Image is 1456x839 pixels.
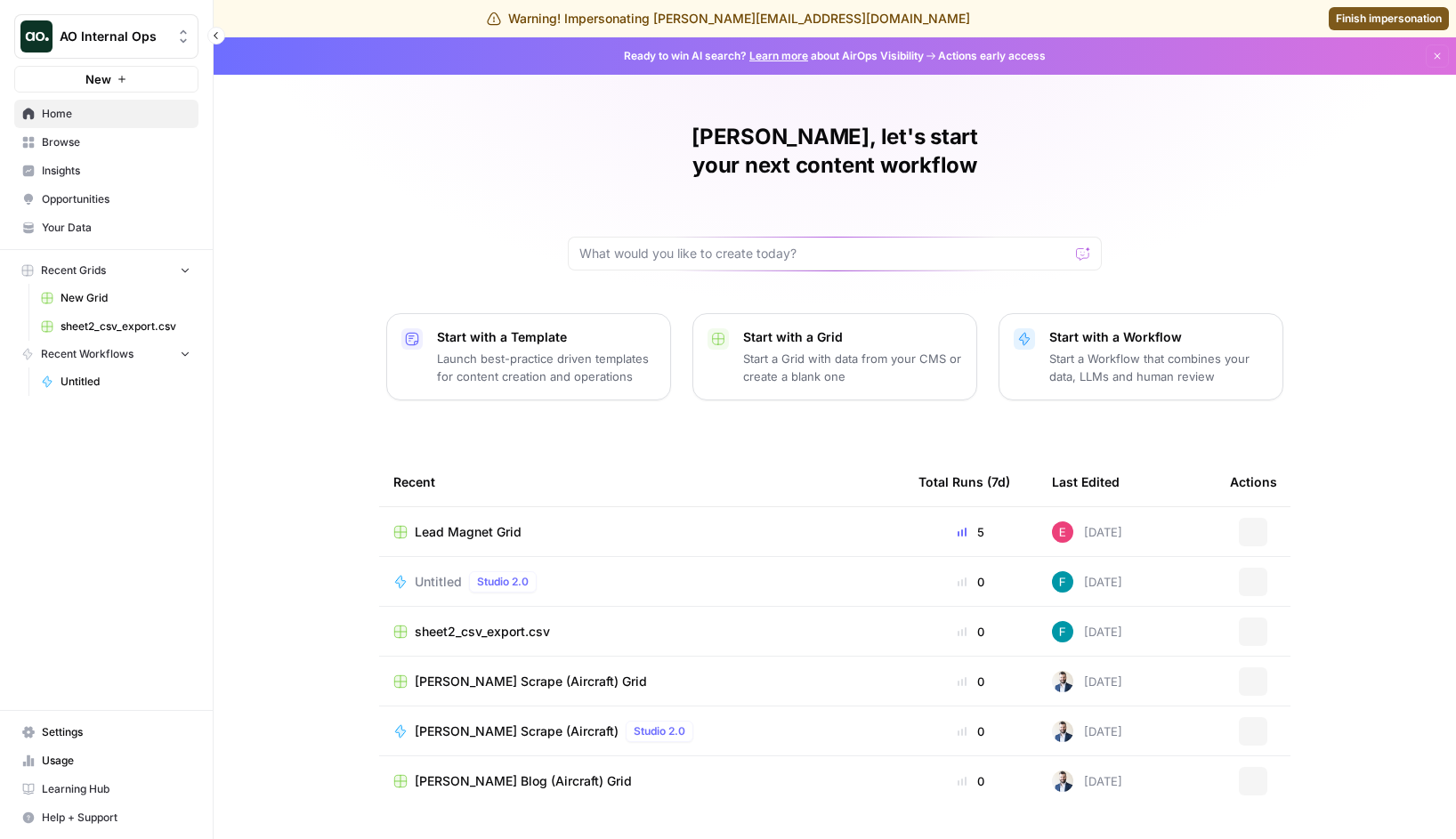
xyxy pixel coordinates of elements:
p: Start with a Workflow [1049,328,1268,346]
span: New [85,70,111,88]
span: Your Data [42,220,190,236]
a: Untitled [33,367,198,396]
div: 0 [918,623,1023,641]
div: 0 [918,673,1023,690]
span: Studio 2.0 [634,723,685,739]
div: 5 [918,523,1023,541]
img: 9jx7mcr4ixhpj047cl9iju68ah1c [1052,671,1073,692]
p: Start a Grid with data from your CMS or create a blank one [743,350,962,385]
span: Untitled [415,573,462,591]
span: [PERSON_NAME] Blog (Aircraft) Grid [415,772,632,790]
img: 3qwd99qm5jrkms79koxglshcff0m [1052,621,1073,642]
div: Warning! Impersonating [PERSON_NAME][EMAIL_ADDRESS][DOMAIN_NAME] [487,10,970,28]
span: Untitled [61,374,190,390]
img: gb16zhf41x8v22qxtbb1h95od9c4 [1052,521,1073,543]
a: sheet2_csv_export.csv [33,312,198,341]
span: Insights [42,163,190,179]
span: sheet2_csv_export.csv [61,319,190,335]
div: [DATE] [1052,770,1122,792]
span: Ready to win AI search? about AirOps Visibility [624,48,924,64]
a: Learning Hub [14,775,198,803]
button: Recent Grids [14,257,198,284]
a: [PERSON_NAME] Scrape (Aircraft)Studio 2.0 [393,721,890,742]
button: New [14,66,198,93]
a: Browse [14,128,198,157]
img: 9jx7mcr4ixhpj047cl9iju68ah1c [1052,770,1073,792]
span: Help + Support [42,810,190,826]
a: Usage [14,746,198,775]
a: Settings [14,718,198,746]
span: sheet2_csv_export.csv [415,623,550,641]
span: Recent Workflows [41,346,133,362]
span: Home [42,106,190,122]
div: [DATE] [1052,521,1122,543]
a: sheet2_csv_export.csv [393,623,890,641]
span: Settings [42,724,190,740]
a: Finish impersonation [1329,7,1449,30]
a: Lead Magnet Grid [393,523,890,541]
a: [PERSON_NAME] Scrape (Aircraft) Grid [393,673,890,690]
span: Usage [42,753,190,769]
div: Total Runs (7d) [918,457,1010,506]
img: 9jx7mcr4ixhpj047cl9iju68ah1c [1052,721,1073,742]
div: [DATE] [1052,571,1122,593]
span: AO Internal Ops [60,28,167,45]
h1: [PERSON_NAME], let's start your next content workflow [568,123,1102,180]
input: What would you like to create today? [579,245,1069,262]
a: New Grid [33,284,198,312]
div: [DATE] [1052,621,1122,642]
p: Start a Workflow that combines your data, LLMs and human review [1049,350,1268,385]
button: Recent Workflows [14,341,198,367]
div: Last Edited [1052,457,1120,506]
button: Start with a TemplateLaunch best-practice driven templates for content creation and operations [386,313,671,400]
a: Insights [14,157,198,185]
button: Start with a WorkflowStart a Workflow that combines your data, LLMs and human review [999,313,1283,400]
span: [PERSON_NAME] Scrape (Aircraft) [415,722,619,740]
a: Your Data [14,214,198,242]
div: Recent [393,457,890,506]
a: Learn more [749,49,808,62]
img: 3qwd99qm5jrkms79koxglshcff0m [1052,571,1073,593]
button: Workspace: AO Internal Ops [14,14,198,59]
p: Start with a Grid [743,328,962,346]
p: Start with a Template [437,328,656,346]
div: 0 [918,772,1023,790]
button: Start with a GridStart a Grid with data from your CMS or create a blank one [692,313,977,400]
a: [PERSON_NAME] Blog (Aircraft) Grid [393,772,890,790]
img: AO Internal Ops Logo [20,20,53,52]
span: Finish impersonation [1336,11,1442,27]
span: New Grid [61,290,190,306]
div: 0 [918,722,1023,740]
span: Studio 2.0 [477,574,529,590]
a: Home [14,100,198,128]
a: UntitledStudio 2.0 [393,571,890,593]
span: Recent Grids [41,262,106,278]
span: Lead Magnet Grid [415,523,522,541]
div: 0 [918,573,1023,591]
a: Opportunities [14,185,198,214]
span: Learning Hub [42,781,190,797]
span: Actions early access [938,48,1046,64]
div: [DATE] [1052,671,1122,692]
button: Help + Support [14,803,198,832]
p: Launch best-practice driven templates for content creation and operations [437,350,656,385]
div: Actions [1230,457,1277,506]
span: Browse [42,134,190,150]
span: [PERSON_NAME] Scrape (Aircraft) Grid [415,673,647,690]
div: [DATE] [1052,721,1122,742]
span: Opportunities [42,191,190,207]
